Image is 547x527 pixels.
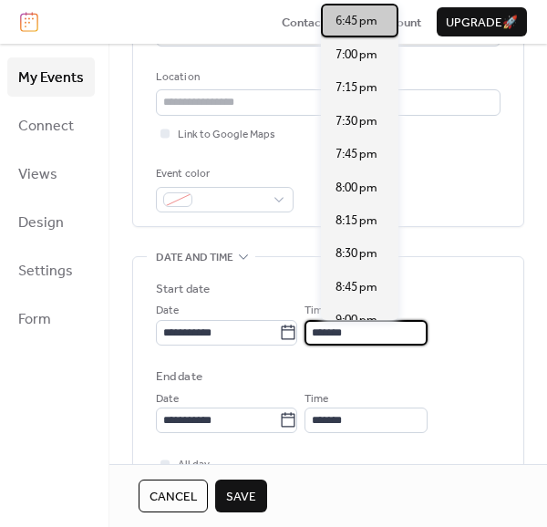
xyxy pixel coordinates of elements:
span: Views [18,160,57,189]
a: Form [7,299,95,338]
span: 6:45 pm [335,12,377,30]
span: 8:45 pm [335,278,377,296]
span: Date [156,302,179,320]
span: All day [178,456,210,474]
span: Cancel [150,488,197,506]
span: Save [226,488,256,506]
a: My Events [7,57,95,97]
span: Form [18,305,51,334]
a: Connect [7,106,95,145]
span: 7:15 pm [335,78,377,97]
span: Contact Us [282,14,342,32]
span: 7:30 pm [335,112,377,130]
span: Design [18,209,64,237]
a: Settings [7,251,95,290]
div: End date [156,367,202,386]
span: Date and time [156,249,233,267]
span: Link to Google Maps [178,126,275,144]
span: Upgrade 🚀 [446,14,518,32]
button: Save [215,480,267,512]
span: Time [304,302,328,320]
span: 7:00 pm [335,46,377,64]
div: Location [156,68,497,87]
span: Time [304,390,328,408]
img: logo [20,12,38,32]
span: Settings [18,257,73,285]
span: Connect [18,112,74,140]
span: Date [156,390,179,408]
div: Start date [156,280,210,298]
div: Event color [156,165,290,183]
a: Views [7,154,95,193]
span: 9:00 pm [335,311,377,329]
span: 7:45 pm [335,145,377,163]
span: 8:30 pm [335,244,377,263]
span: 8:15 pm [335,212,377,230]
button: Cancel [139,480,208,512]
a: Design [7,202,95,242]
span: 8:00 pm [335,179,377,197]
button: Upgrade🚀 [437,7,527,36]
span: My Events [18,64,84,92]
a: Contact Us [282,13,342,31]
